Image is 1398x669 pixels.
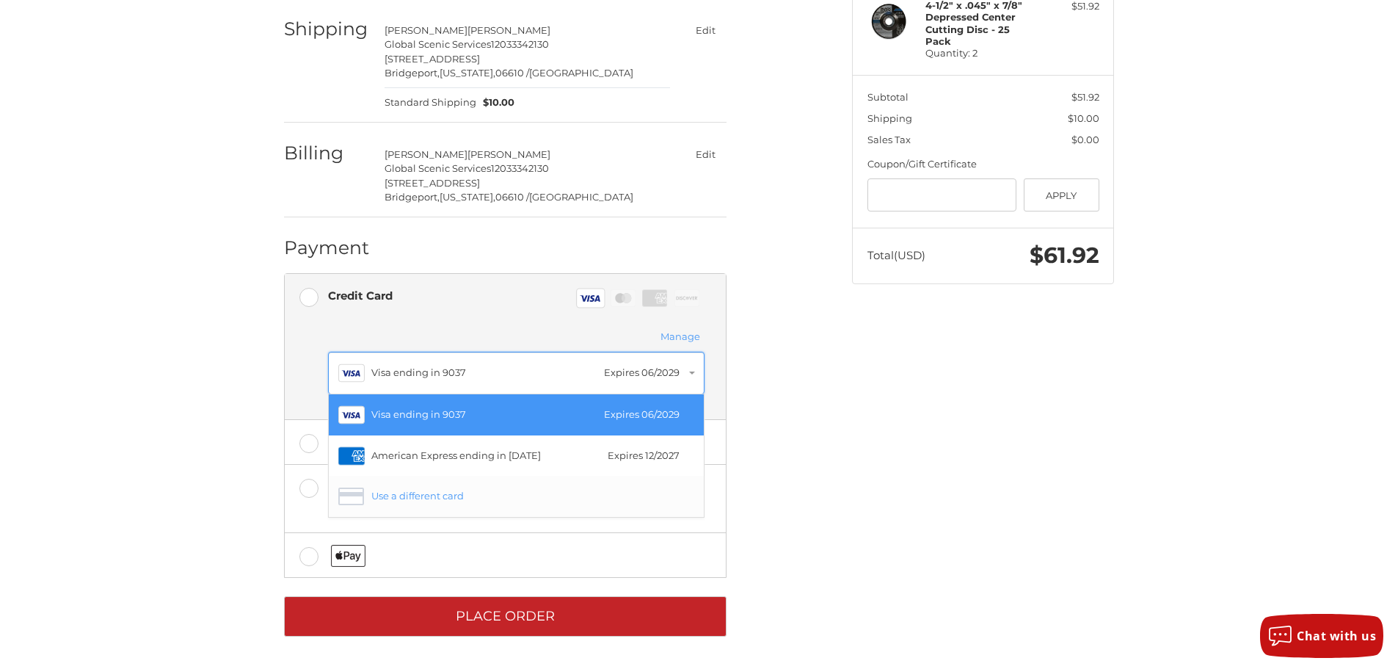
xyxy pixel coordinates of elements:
div: Visa ending in 9037 [371,408,597,422]
button: American Express ending in [DATE]Expires 12/2027 [329,435,704,477]
span: [GEOGRAPHIC_DATA] [529,67,633,79]
span: Sales Tax [867,134,911,145]
span: [US_STATE], [440,67,495,79]
span: [STREET_ADDRESS] [385,177,480,189]
button: Apply [1024,178,1099,211]
button: Use a different card [329,476,704,517]
div: Expires 06/2029 [604,408,680,422]
span: [PERSON_NAME] [467,148,550,160]
h2: Billing [284,142,370,164]
h2: Payment [284,236,370,259]
div: Coupon/Gift Certificate [867,157,1099,172]
h2: Shipping [284,18,370,40]
span: $61.92 [1030,242,1099,269]
button: Manage [656,329,705,345]
span: Total (USD) [867,248,925,262]
span: Global Scenic Services [385,162,491,174]
span: 06610 / [495,67,529,79]
span: Bridgeport, [385,191,440,203]
span: $51.92 [1071,91,1099,103]
input: Gift Certificate or Coupon Code [867,178,1017,211]
button: Visa ending in 9037Expires 06/2029 [328,352,705,394]
span: [GEOGRAPHIC_DATA] [529,191,633,203]
div: Credit Card [328,283,393,308]
button: Place Order [284,596,727,637]
button: Edit [684,20,727,41]
span: $10.00 [476,95,515,110]
span: Standard Shipping [385,95,476,110]
span: Bridgeport, [385,67,440,79]
span: Subtotal [867,91,909,103]
button: Visa ending in 9037Expires 06/2029 [329,394,704,435]
div: Expires 06/2029 [604,366,680,380]
div: Expires 12/2027 [608,449,680,463]
div: Use a different card [371,489,687,504]
span: [PERSON_NAME] [385,24,467,36]
div: Visa ending in 9037 [371,366,597,380]
span: $10.00 [1068,112,1099,124]
span: Shipping [867,112,912,124]
span: 12033342130 [491,162,549,174]
button: Chat with us [1260,614,1383,658]
span: Global Scenic Services [385,38,491,50]
img: Applepay icon [331,545,365,567]
div: American Express ending in [DATE] [371,449,600,463]
span: [PERSON_NAME] [467,24,550,36]
span: Chat with us [1297,628,1376,644]
span: [US_STATE], [440,191,495,203]
span: [PERSON_NAME] [385,148,467,160]
button: Edit [684,144,727,165]
span: [STREET_ADDRESS] [385,53,480,65]
span: 12033342130 [491,38,549,50]
span: 06610 / [495,191,529,203]
span: $0.00 [1071,134,1099,145]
